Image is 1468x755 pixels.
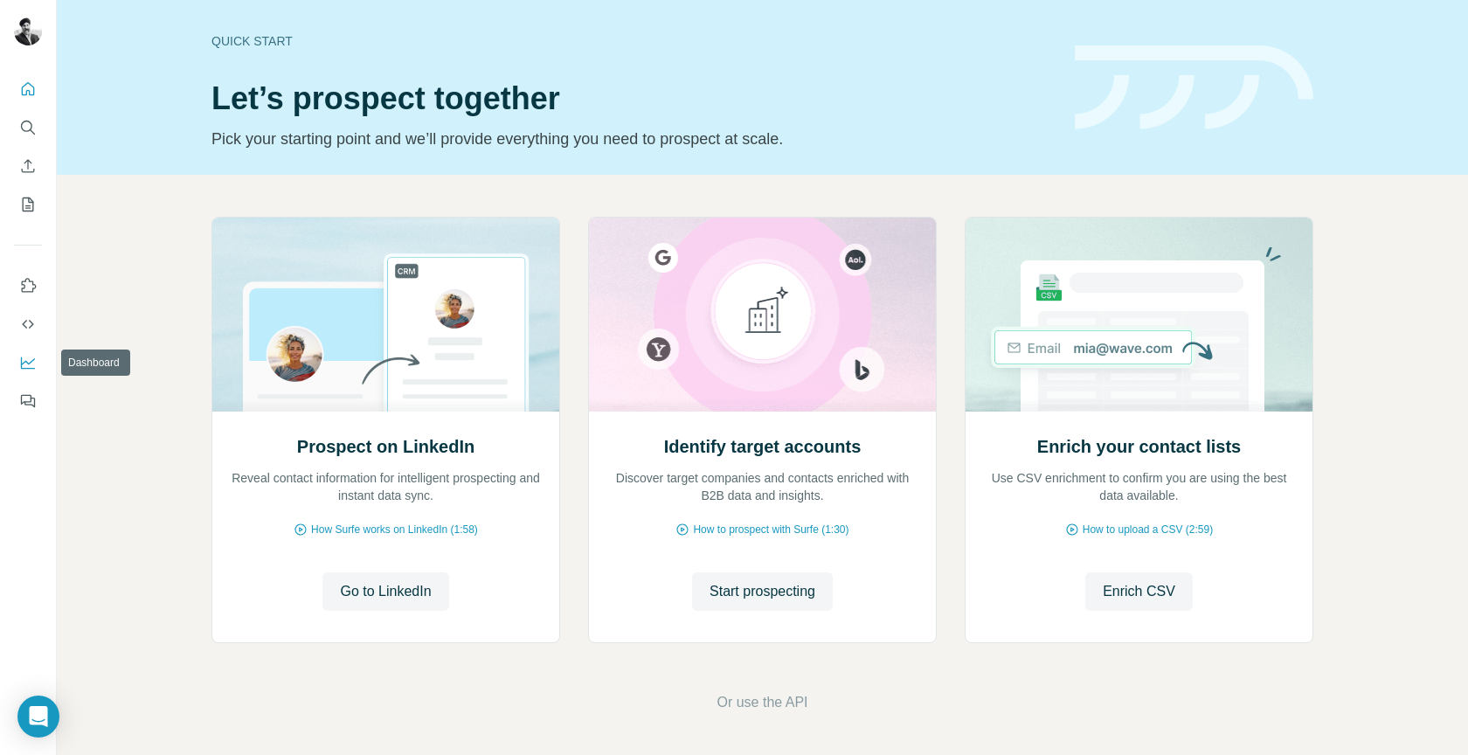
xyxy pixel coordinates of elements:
[1103,581,1175,602] span: Enrich CSV
[14,112,42,143] button: Search
[1083,522,1213,537] span: How to upload a CSV (2:59)
[1085,572,1193,611] button: Enrich CSV
[1037,434,1241,459] h2: Enrich your contact lists
[211,32,1054,50] div: Quick start
[717,692,807,713] button: Or use the API
[588,218,937,412] img: Identify target accounts
[692,572,833,611] button: Start prospecting
[14,150,42,182] button: Enrich CSV
[983,469,1295,504] p: Use CSV enrichment to confirm you are using the best data available.
[965,218,1313,412] img: Enrich your contact lists
[211,218,560,412] img: Prospect on LinkedIn
[710,581,815,602] span: Start prospecting
[14,347,42,378] button: Dashboard
[1075,45,1313,130] img: banner
[14,270,42,301] button: Use Surfe on LinkedIn
[14,189,42,220] button: My lists
[14,17,42,45] img: Avatar
[664,434,862,459] h2: Identify target accounts
[311,522,478,537] span: How Surfe works on LinkedIn (1:58)
[340,581,431,602] span: Go to LinkedIn
[322,572,448,611] button: Go to LinkedIn
[14,385,42,417] button: Feedback
[14,73,42,105] button: Quick start
[211,81,1054,116] h1: Let’s prospect together
[693,522,848,537] span: How to prospect with Surfe (1:30)
[211,127,1054,151] p: Pick your starting point and we’ll provide everything you need to prospect at scale.
[14,308,42,340] button: Use Surfe API
[230,469,542,504] p: Reveal contact information for intelligent prospecting and instant data sync.
[17,696,59,738] div: Open Intercom Messenger
[606,469,918,504] p: Discover target companies and contacts enriched with B2B data and insights.
[297,434,474,459] h2: Prospect on LinkedIn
